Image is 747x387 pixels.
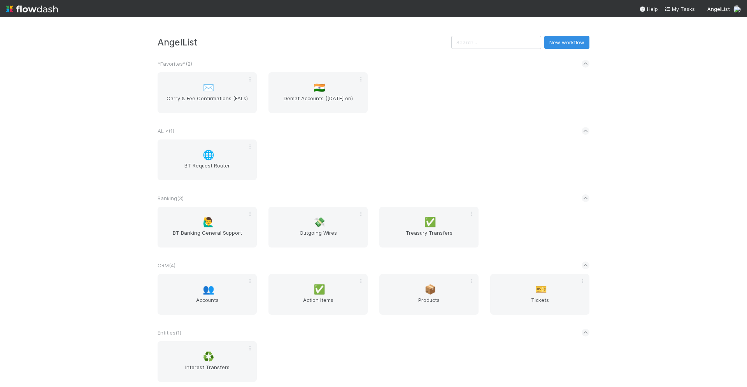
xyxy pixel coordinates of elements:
[158,72,257,113] a: ✉️Carry & Fee Confirmations (FALs)
[314,284,325,295] span: ✅
[161,94,254,110] span: Carry & Fee Confirmations (FALs)
[272,229,365,244] span: Outgoing Wires
[451,36,541,49] input: Search...
[158,341,257,382] a: ♻️Interest Transfers
[424,284,436,295] span: 📦
[158,195,184,201] span: Banking ( 3 )
[733,5,741,13] img: avatar_c597f508-4d28-4c7c-92e0-bd2d0d338f8e.png
[272,94,365,110] span: Demat Accounts ([DATE] on)
[544,36,589,49] button: New workflow
[158,262,175,268] span: CRM ( 4 )
[203,150,214,160] span: 🌐
[158,139,257,180] a: 🌐BT Request Router
[268,274,368,315] a: ✅Action Items
[158,329,181,336] span: Entities ( 1 )
[158,61,192,67] span: *Favorites* ( 2 )
[161,162,254,177] span: BT Request Router
[535,284,547,295] span: 🎫
[379,274,479,315] a: 📦Products
[639,5,658,13] div: Help
[382,229,475,244] span: Treasury Transfers
[314,217,325,227] span: 💸
[707,6,730,12] span: AngelList
[158,128,174,134] span: AL < ( 1 )
[158,207,257,248] a: 🙋‍♂️BT Banking General Support
[161,296,254,312] span: Accounts
[382,296,475,312] span: Products
[268,207,368,248] a: 💸Outgoing Wires
[203,352,214,362] span: ♻️
[664,5,695,13] a: My Tasks
[158,274,257,315] a: 👥Accounts
[203,83,214,93] span: ✉️
[203,284,214,295] span: 👥
[424,217,436,227] span: ✅
[161,229,254,244] span: BT Banking General Support
[268,72,368,113] a: 🇮🇳Demat Accounts ([DATE] on)
[161,363,254,379] span: Interest Transfers
[6,2,58,16] img: logo-inverted-e16ddd16eac7371096b0.svg
[158,37,451,47] h3: AngelList
[493,296,586,312] span: Tickets
[490,274,589,315] a: 🎫Tickets
[664,6,695,12] span: My Tasks
[314,83,325,93] span: 🇮🇳
[203,217,214,227] span: 🙋‍♂️
[272,296,365,312] span: Action Items
[379,207,479,248] a: ✅Treasury Transfers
